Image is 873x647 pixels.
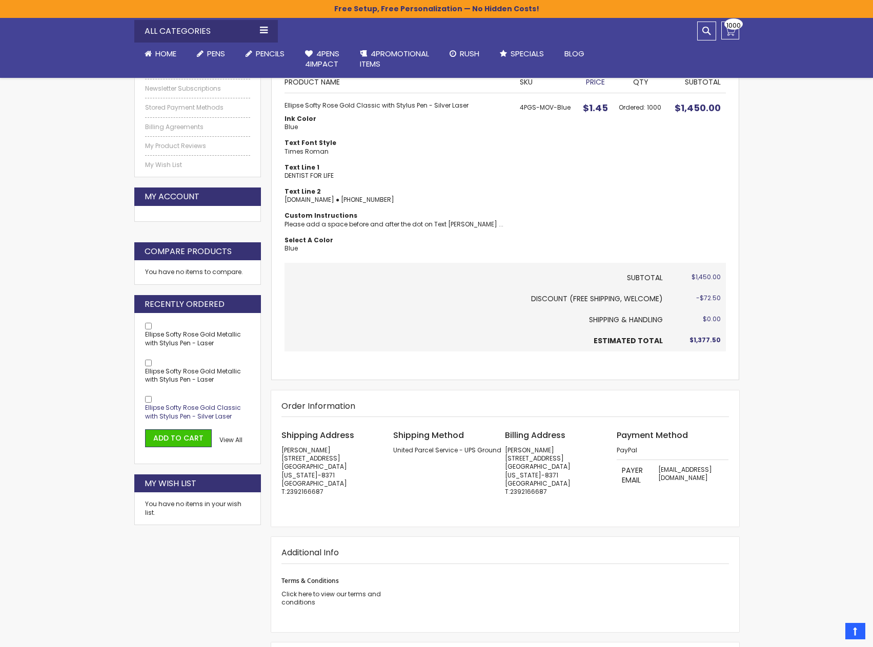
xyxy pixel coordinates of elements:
[285,115,510,123] dt: Ink Color
[281,590,381,607] a: Click here to view our terms and conditions
[696,294,721,302] span: -$72.50
[460,48,479,59] span: Rush
[281,446,393,496] address: [PERSON_NAME] [STREET_ADDRESS] [GEOGRAPHIC_DATA][US_STATE]-8371 [GEOGRAPHIC_DATA] T:
[281,429,354,441] span: Shipping Address
[515,93,577,263] td: 4PGS-MOV-Blue
[281,577,339,585] strong: Terms & Conditions
[577,69,614,93] th: Price
[153,433,204,443] span: Add to Cart
[564,48,584,59] span: Blog
[305,48,339,69] span: 4Pens 4impact
[788,619,873,647] iframe: Google Customer Reviews
[554,43,595,65] a: Blog
[187,43,235,65] a: Pens
[619,103,647,112] span: Ordered
[617,446,728,454] dt: PayPal
[668,69,726,93] th: Subtotal
[511,48,544,59] span: Specials
[505,446,617,496] address: [PERSON_NAME] [STREET_ADDRESS] [GEOGRAPHIC_DATA][US_STATE]-8371 [GEOGRAPHIC_DATA] T:
[285,172,510,180] dd: DENTIST FOR LIFE
[726,20,741,30] span: 1000
[39,60,92,67] div: Domain Overview
[617,429,688,441] span: Payment Method
[145,246,232,257] strong: Compare Products
[689,336,721,344] span: $1,377.50
[653,460,729,491] td: [EMAIL_ADDRESS][DOMAIN_NAME]
[285,220,510,228] dd: Please add a space before and after the dot on Text [PERSON_NAME] ...
[134,43,187,65] a: Home
[285,263,667,288] th: Subtotal
[393,446,505,454] div: United Parcel Service - UPS Ground
[360,48,429,69] span: 4PROMOTIONAL ITEMS
[134,260,261,284] div: You have no items to compare.
[145,367,241,384] a: Ellipse Softy Rose Gold Metallic with Stylus Pen - Laser
[692,273,721,281] span: $1,450.00
[285,196,510,204] dd: [DOMAIN_NAME] ● [PHONE_NUMBER]
[505,429,565,441] span: Billing Address
[28,59,36,68] img: tab_domain_overview_orange.svg
[285,244,510,253] dd: Blue
[285,236,510,244] dt: Select A Color
[145,330,241,347] a: Ellipse Softy Rose Gold Metallic with Stylus Pen - Laser
[647,103,661,112] span: 1000
[145,403,241,420] a: Ellipse Softy Rose Gold Classic with Stylus Pen - Silver Laser
[145,500,251,516] div: You have no items in your wish list.
[721,22,739,39] a: 1000
[16,27,25,35] img: website_grey.svg
[145,191,199,202] strong: My Account
[145,478,196,489] strong: My Wish List
[27,27,113,35] div: Domain: [DOMAIN_NAME]
[490,43,554,65] a: Specials
[155,48,176,59] span: Home
[235,43,295,65] a: Pencils
[145,299,225,310] strong: Recently Ordered
[145,161,251,169] a: My Wish List
[285,69,515,93] th: Product Name
[393,429,464,441] span: Shipping Method
[281,547,339,558] strong: Additional Info
[256,48,285,59] span: Pencils
[145,85,251,93] a: Newsletter Subscriptions
[285,163,510,172] dt: Text Line 1
[583,101,608,114] span: $1.45
[281,400,355,412] strong: Order Information
[285,101,510,110] strong: Ellipse Softy Rose Gold Classic with Stylus Pen - Silver Laser
[145,103,251,112] a: Stored Payment Methods
[145,429,212,447] button: Add to Cart
[439,43,490,65] a: Rush
[102,59,110,68] img: tab_keywords_by_traffic_grey.svg
[219,436,242,444] a: View All
[113,60,173,67] div: Keywords by Traffic
[145,142,251,150] a: My Product Reviews
[614,69,668,93] th: Qty
[134,20,278,43] div: All Categories
[594,336,663,346] strong: Estimated Total
[617,460,653,491] th: Payer Email
[703,315,721,323] span: $0.00
[287,487,323,496] a: 2392166687
[675,101,721,114] span: $1,450.00
[510,487,547,496] a: 2392166687
[285,187,510,196] dt: Text Line 2
[285,288,667,309] th: Discount (FREE SHIPPING, welcome)
[285,212,510,220] dt: Custom Instructions
[285,123,510,131] dd: Blue
[515,69,577,93] th: SKU
[145,123,251,131] a: Billing Agreements
[295,43,350,76] a: 4Pens4impact
[207,48,225,59] span: Pens
[285,309,667,330] th: Shipping & Handling
[350,43,439,76] a: 4PROMOTIONALITEMS
[285,139,510,147] dt: Text Font Style
[285,148,510,156] dd: Times Roman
